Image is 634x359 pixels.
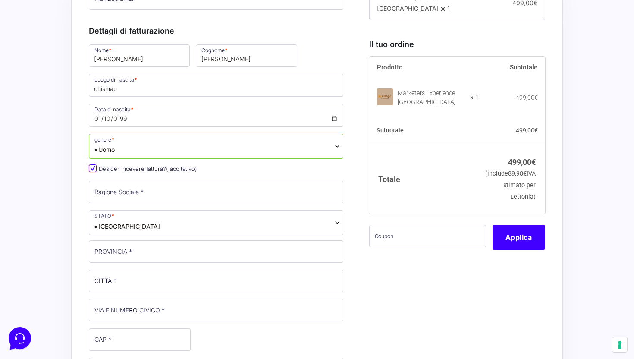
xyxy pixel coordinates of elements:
img: dark [14,48,31,66]
input: CAP * [89,328,191,351]
span: 1 [447,5,450,12]
th: Subtotale [369,117,479,145]
img: dark [28,48,45,66]
span: Uomo [94,145,115,154]
p: Messaggi [75,289,98,297]
span: Uomo [89,134,343,159]
button: Home [7,277,60,297]
span: (facoltativo) [166,165,197,172]
img: Marketers Experience Village Roulette [377,88,393,105]
p: Aiuto [133,289,145,297]
button: Le tue preferenze relative al consenso per le tecnologie di tracciamento [612,337,627,352]
bdi: 499,00 [508,157,536,167]
label: Desideri ricevere fattura? [89,165,197,172]
img: dark [41,48,59,66]
input: Coupon [369,225,486,247]
input: PROVINCIA * [89,240,343,263]
a: Apri Centro Assistenza [92,107,159,114]
bdi: 499,00 [516,94,538,101]
button: Applica [493,225,545,250]
span: € [531,157,536,167]
input: Luogo di nascita * [89,74,343,96]
span: Italia [89,210,343,235]
bdi: 499,00 [516,127,538,134]
button: Aiuto [113,277,166,297]
p: Home [26,289,41,297]
span: 89,98 [508,170,527,177]
input: Nome * [89,44,190,67]
span: × [94,145,98,154]
button: Messaggi [60,277,113,297]
span: Italia [94,222,160,231]
input: CITTÀ * [89,270,343,292]
th: Prodotto [369,57,479,79]
h2: Ciao da Marketers 👋 [7,7,145,21]
small: (include IVA stimato per Lettonia) [485,170,536,201]
strong: × 1 [470,94,479,102]
span: € [523,170,527,177]
span: × [94,222,98,231]
th: Subtotale [479,57,545,79]
th: Totale [369,145,479,214]
span: € [534,94,538,101]
button: Inizia una conversazione [14,72,159,90]
input: Desideri ricevere fattura?(facoltativo) [89,164,97,172]
input: Cognome * [196,44,297,67]
h3: Il tuo ordine [369,38,545,50]
input: Cerca un articolo... [19,126,141,134]
input: Ragione Sociale * [89,181,343,203]
iframe: Customerly Messenger Launcher [7,325,33,351]
span: Inizia una conversazione [56,78,127,85]
span: Trova una risposta [14,107,67,114]
input: VIA E NUMERO CIVICO * [89,299,343,321]
span: Le tue conversazioni [14,35,73,41]
h3: Dettagli di fatturazione [89,25,343,37]
span: € [534,127,538,134]
div: Marketers Experience [GEOGRAPHIC_DATA] [398,89,465,107]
